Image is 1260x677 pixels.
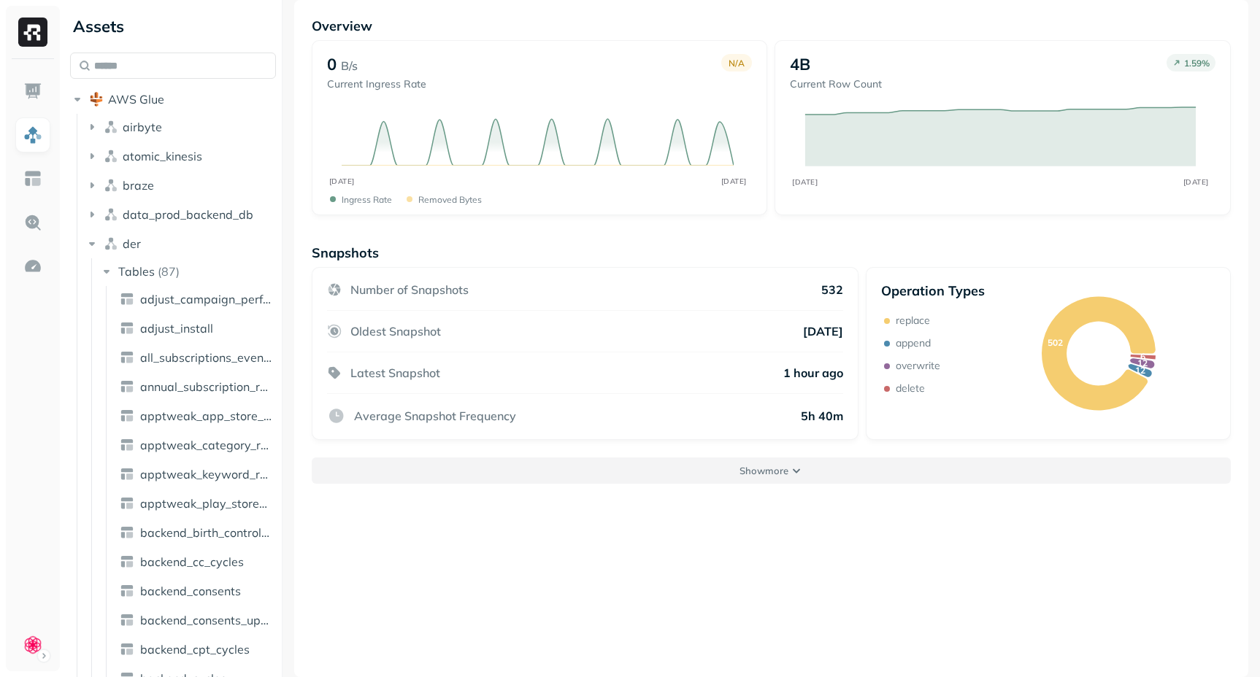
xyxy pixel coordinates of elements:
[104,207,118,222] img: namespace
[350,282,469,297] p: Number of Snapshots
[123,207,253,222] span: data_prod_backend_db
[114,346,278,369] a: all_subscriptions_events
[312,457,1231,484] button: Showmore
[120,438,134,452] img: table
[120,554,134,569] img: table
[140,438,272,452] span: apptweak_category_rankings
[23,213,42,232] img: Query Explorer
[104,149,118,163] img: namespace
[120,467,134,481] img: table
[354,409,516,423] p: Average Snapshot Frequency
[790,77,882,91] p: Current Row Count
[1137,357,1148,368] text: 12
[312,244,379,261] p: Snapshots
[140,613,272,627] span: backend_consents_updated_events
[114,492,278,515] a: apptweak_play_store_metrics
[1184,58,1210,69] p: 1.59 %
[123,120,162,134] span: airbyte
[341,57,358,74] p: B/s
[140,554,244,569] span: backend_cc_cycles
[114,433,278,457] a: apptweak_category_rankings
[85,144,277,168] button: atomic_kinesis
[140,321,213,336] span: adjust_install
[418,194,482,205] p: Removed bytes
[120,496,134,511] img: table
[123,178,154,193] span: braze
[23,82,42,101] img: Dashboard
[140,292,272,306] span: adjust_campaign_performance
[120,642,134,657] img: table
[70,88,276,111] button: AWS Glue
[327,54,337,74] p: 0
[120,525,134,540] img: table
[23,257,42,276] img: Optimization
[114,463,278,486] a: apptweak_keyword_rankings
[350,324,441,338] p: Oldest Snapshot
[23,125,42,144] img: Assets
[1183,177,1209,186] tspan: [DATE]
[114,521,278,544] a: backend_birth_control_settings
[329,177,354,186] tspan: [DATE]
[158,264,180,279] p: ( 87 )
[120,584,134,598] img: table
[350,365,440,380] p: Latest Snapshot
[140,467,272,481] span: apptweak_keyword_rankings
[123,149,202,163] span: atomic_kinesis
[85,232,277,255] button: der
[140,584,241,598] span: backend_consents
[120,409,134,423] img: table
[114,550,278,573] a: backend_cc_cycles
[114,317,278,340] a: adjust_install
[114,638,278,661] a: backend_cpt_cycles
[114,579,278,603] a: backend_consents
[108,92,164,107] span: AWS Glue
[140,496,272,511] span: apptweak_play_store_metrics
[114,287,278,311] a: adjust_campaign_performance
[85,203,277,226] button: data_prod_backend_db
[327,77,426,91] p: Current Ingress Rate
[1141,351,1146,362] text: 6
[140,642,250,657] span: backend_cpt_cycles
[140,379,272,394] span: annual_subscription_renewal
[729,58,745,69] p: N/A
[114,404,278,428] a: apptweak_app_store_metrics
[70,15,276,38] div: Assets
[85,115,277,139] button: airbyte
[18,18,47,47] img: Ryft
[85,174,277,197] button: braze
[783,365,843,380] p: 1 hour ago
[1048,337,1064,348] text: 502
[896,382,925,395] p: delete
[23,169,42,188] img: Asset Explorer
[312,18,1231,34] p: Overview
[104,236,118,251] img: namespace
[790,54,810,74] p: 4B
[140,525,272,540] span: backend_birth_control_settings
[123,236,141,251] span: der
[99,260,277,283] button: Tables(87)
[140,350,272,365] span: all_subscriptions_events
[120,379,134,394] img: table
[896,359,940,373] p: overwrite
[120,321,134,336] img: table
[114,375,278,398] a: annual_subscription_renewal
[118,264,155,279] span: Tables
[23,635,43,655] img: Clue
[120,292,134,306] img: table
[740,464,788,478] p: Show more
[803,324,843,338] p: [DATE]
[89,92,104,107] img: root
[120,613,134,627] img: table
[821,282,843,297] p: 532
[104,120,118,134] img: namespace
[793,177,818,186] tspan: [DATE]
[896,336,931,350] p: append
[114,608,278,632] a: backend_consents_updated_events
[342,194,392,205] p: Ingress Rate
[896,314,930,328] p: replace
[721,177,746,186] tspan: [DATE]
[801,409,843,423] p: 5h 40m
[140,409,272,423] span: apptweak_app_store_metrics
[1135,365,1145,376] text: 12
[104,178,118,193] img: namespace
